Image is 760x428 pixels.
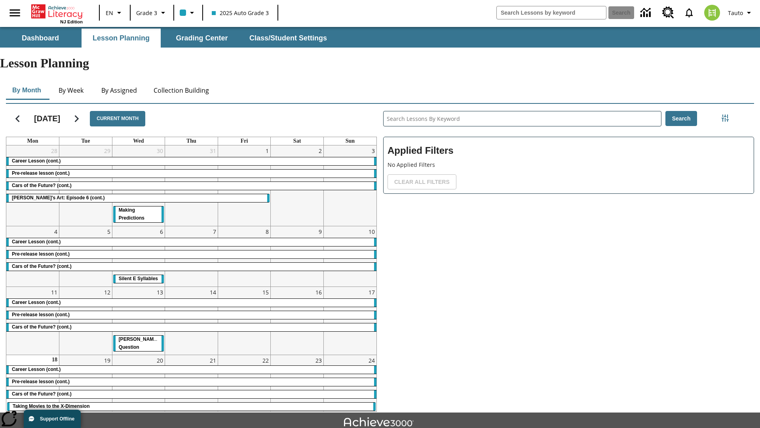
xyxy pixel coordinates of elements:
a: Friday [239,137,250,145]
button: Support Offline [24,410,81,428]
a: August 15, 2025 [261,287,270,298]
button: By Month [6,81,47,100]
div: Cars of the Future? (cont.) [6,323,376,331]
a: August 2, 2025 [317,145,323,156]
div: Cars of the Future? (cont.) [6,182,376,190]
td: August 8, 2025 [218,226,271,287]
a: August 8, 2025 [264,226,270,237]
a: August 24, 2025 [367,355,376,366]
a: Saturday [292,137,302,145]
td: August 12, 2025 [59,287,112,355]
img: avatar image [704,5,720,21]
td: August 1, 2025 [218,145,271,226]
a: August 6, 2025 [158,226,165,237]
td: August 10, 2025 [323,226,376,287]
a: August 16, 2025 [314,287,323,298]
span: 2025 Auto Grade 3 [212,9,269,17]
span: Cars of the Future? (cont.) [12,324,72,330]
a: August 7, 2025 [211,226,218,237]
a: Resource Center, Will open in new tab [657,2,679,23]
div: Silent E Syllables [113,275,164,283]
span: Pre-release lesson (cont.) [12,251,70,257]
td: August 5, 2025 [59,226,112,287]
span: Tauto [728,9,743,17]
a: Thursday [185,137,198,145]
button: Dashboard [1,29,80,48]
td: July 31, 2025 [165,145,218,226]
span: EN [106,9,113,17]
td: August 16, 2025 [271,287,324,355]
span: Career Lesson (cont.) [12,367,61,372]
button: By Assigned [95,81,143,100]
div: Pre-release lesson (cont.) [6,170,376,178]
td: August 2, 2025 [271,145,324,226]
button: By Week [51,81,91,100]
a: August 4, 2025 [53,226,59,237]
button: Language: EN, Select a language [102,6,127,20]
span: Silent E Syllables [119,276,158,281]
a: Tuesday [80,137,91,145]
div: Career Lesson (cont.) [6,238,376,246]
a: July 28, 2025 [49,145,59,156]
input: search field [497,6,606,19]
span: Cars of the Future? (cont.) [12,391,72,397]
td: August 4, 2025 [6,226,59,287]
a: August 17, 2025 [367,287,376,298]
h2: [DATE] [34,114,60,123]
span: Cars of the Future? (cont.) [12,264,72,269]
a: August 9, 2025 [317,226,323,237]
a: August 22, 2025 [261,355,270,366]
div: Joplin's Question [113,336,164,352]
span: Career Lesson (cont.) [12,158,61,164]
div: Cars of the Future? (cont.) [6,390,376,398]
a: August 13, 2025 [155,287,165,298]
span: Cars of the Future? (cont.) [12,183,72,188]
a: August 1, 2025 [264,145,270,156]
span: Pre-release lesson (cont.) [12,379,70,384]
button: Open side menu [3,1,27,25]
span: Violet's Art: Episode 6 (cont.) [12,195,104,201]
a: Data Center [636,2,657,24]
span: Pre-release lesson (cont.) [12,312,70,317]
a: August 23, 2025 [314,355,323,366]
div: Making Predictions [113,206,164,222]
span: Support Offline [40,416,74,422]
span: Joplin's Question [119,336,159,350]
td: August 3, 2025 [323,145,376,226]
span: Career Lesson (cont.) [12,300,61,305]
td: July 30, 2025 [112,145,165,226]
div: Pre-release lesson (cont.) [6,311,376,319]
button: Search [665,111,697,126]
a: August 10, 2025 [367,226,376,237]
span: Career Lesson (cont.) [12,239,61,245]
a: Notifications [679,2,699,23]
button: Current Month [90,111,145,126]
div: Career Lesson (cont.) [6,157,376,165]
span: Taking Movies to the X-Dimension [13,403,89,409]
a: Sunday [344,137,356,145]
td: July 29, 2025 [59,145,112,226]
span: Pre-release lesson (cont.) [12,170,70,176]
button: Next [66,109,87,129]
a: August 3, 2025 [370,145,376,156]
p: No Applied Filters [388,160,750,169]
a: Wednesday [131,137,145,145]
a: Home [31,4,83,19]
td: August 13, 2025 [112,287,165,355]
a: August 19, 2025 [103,355,112,366]
button: Profile/Settings [725,6,757,20]
td: August 6, 2025 [112,226,165,287]
td: July 28, 2025 [6,145,59,226]
div: Violet's Art: Episode 6 (cont.) [6,194,270,202]
span: Grade 3 [136,9,157,17]
a: July 31, 2025 [208,145,218,156]
button: Lesson Planning [82,29,161,48]
td: August 7, 2025 [165,226,218,287]
a: August 18, 2025 [50,355,59,365]
a: August 11, 2025 [49,287,59,298]
button: Select a new avatar [699,2,725,23]
a: August 20, 2025 [155,355,165,366]
div: Career Lesson (cont.) [6,366,376,374]
td: August 14, 2025 [165,287,218,355]
div: Cars of the Future? (cont.) [6,263,376,271]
